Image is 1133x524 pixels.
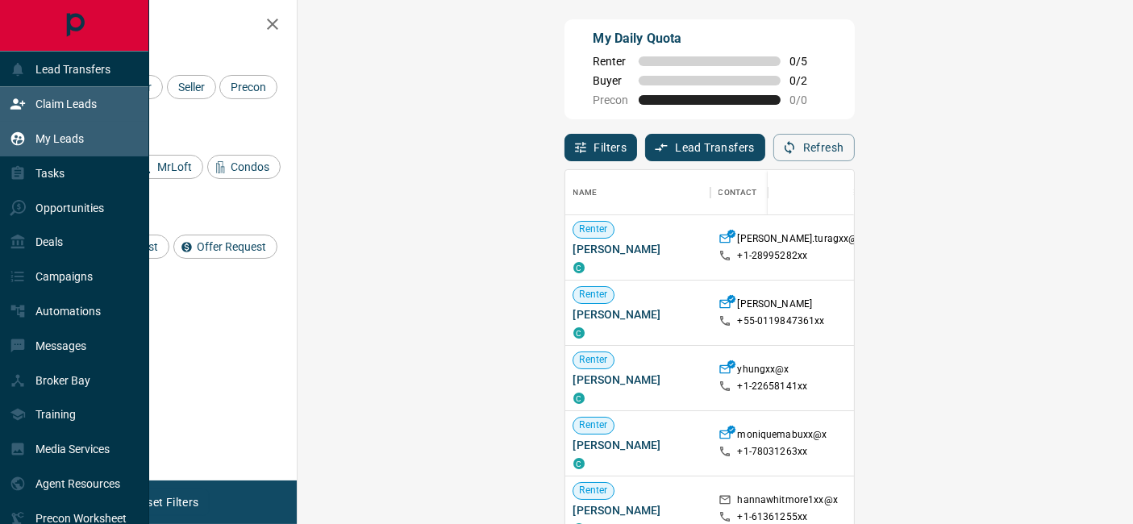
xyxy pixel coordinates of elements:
button: Reset Filters [123,489,209,516]
span: Renter [573,288,614,302]
span: [PERSON_NAME] [573,372,702,388]
span: Condos [225,160,275,173]
span: Offer Request [191,240,272,253]
span: [PERSON_NAME] [573,437,702,453]
span: Renter [573,484,614,497]
div: Offer Request [173,235,277,259]
p: yhungxx@x [738,363,789,380]
span: Precon [594,94,629,106]
span: Renter [573,353,614,367]
div: Seller [167,75,216,99]
div: Name [565,170,710,215]
p: +55- 0119847361xx [738,314,825,328]
p: [PERSON_NAME].turagxx@x [738,232,863,249]
button: Refresh [773,134,855,161]
span: Precon [225,81,272,94]
p: My Daily Quota [594,29,826,48]
h2: Filters [52,16,281,35]
div: Contact [719,170,757,215]
span: [PERSON_NAME] [573,502,702,518]
button: Filters [564,134,638,161]
div: Precon [219,75,277,99]
span: Renter [573,418,614,432]
div: Condos [207,155,281,179]
span: 0 / 0 [790,94,826,106]
div: condos.ca [573,458,585,469]
div: Name [573,170,598,215]
span: Seller [173,81,210,94]
span: MrLoft [152,160,198,173]
button: Lead Transfers [645,134,765,161]
div: MrLoft [134,155,203,179]
p: moniquemabuxx@x [738,428,827,445]
span: Renter [573,222,614,236]
p: hannawhitmore1xx@x [738,493,838,510]
p: [PERSON_NAME] [738,297,813,314]
span: Buyer [594,74,629,87]
p: +1- 28995282xx [738,249,808,263]
div: condos.ca [573,327,585,339]
p: +1- 61361255xx [738,510,808,524]
span: 0 / 2 [790,74,826,87]
span: [PERSON_NAME] [573,306,702,322]
div: condos.ca [573,262,585,273]
p: +1- 78031263xx [738,445,808,459]
span: [PERSON_NAME] [573,241,702,257]
span: 0 / 5 [790,55,826,68]
span: Renter [594,55,629,68]
p: +1- 22658141xx [738,380,808,393]
div: condos.ca [573,393,585,404]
